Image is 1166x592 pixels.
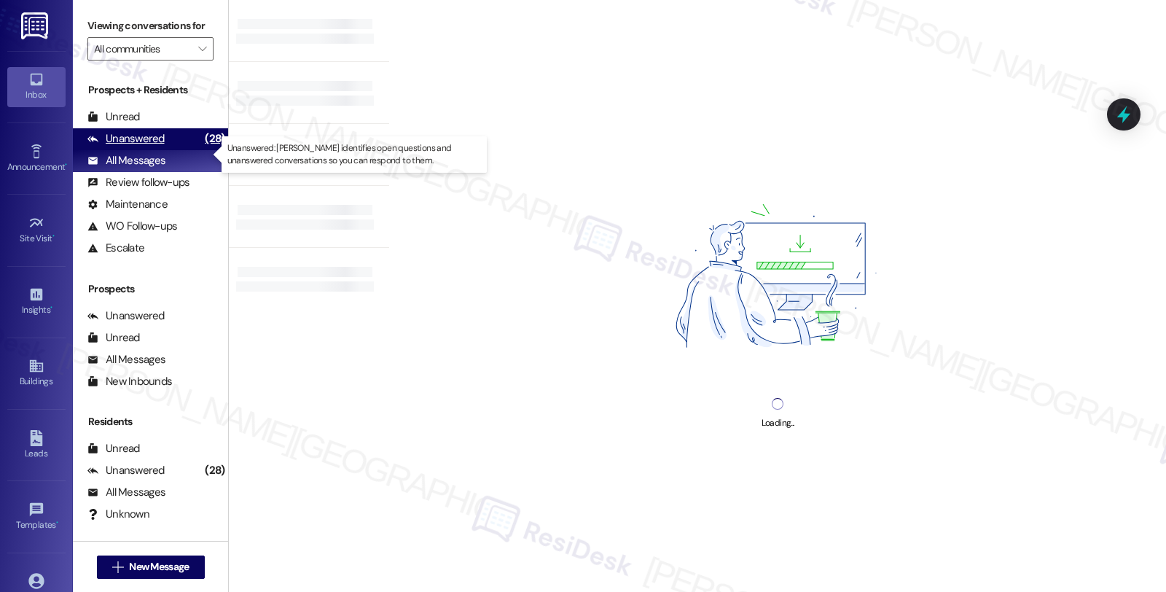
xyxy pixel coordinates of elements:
div: Review follow-ups [87,175,189,190]
a: Leads [7,426,66,465]
div: All Messages [87,153,165,168]
div: Maintenance [87,197,168,212]
a: Buildings [7,354,66,393]
div: All Messages [87,485,165,500]
i:  [112,561,123,573]
div: New Inbounds [87,374,172,389]
div: Unread [87,441,140,456]
div: (28) [201,459,228,482]
label: Viewing conversations for [87,15,214,37]
div: All Messages [87,352,165,367]
div: (28) [201,128,228,150]
div: Escalate [87,241,144,256]
button: New Message [97,556,205,579]
div: Prospects + Residents [73,82,228,98]
a: Templates • [7,497,66,537]
div: Residents [73,414,228,429]
div: Unanswered [87,131,165,147]
a: Site Visit • [7,211,66,250]
div: Unread [87,330,140,346]
p: Unanswered: [PERSON_NAME] identifies open questions and unanswered conversations so you can respo... [227,142,481,167]
a: Inbox [7,67,66,106]
div: Unanswered [87,308,165,324]
div: Prospects [73,281,228,297]
div: WO Follow-ups [87,219,177,234]
span: • [65,160,67,170]
a: Insights • [7,282,66,322]
span: • [52,231,55,241]
input: All communities [94,37,190,61]
div: Unknown [87,507,149,522]
i:  [198,43,206,55]
div: Unread [87,109,140,125]
span: • [50,303,52,313]
span: • [56,518,58,528]
img: ResiDesk Logo [21,12,51,39]
span: New Message [129,559,189,575]
div: Unanswered [87,463,165,478]
div: Loading... [762,416,794,431]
